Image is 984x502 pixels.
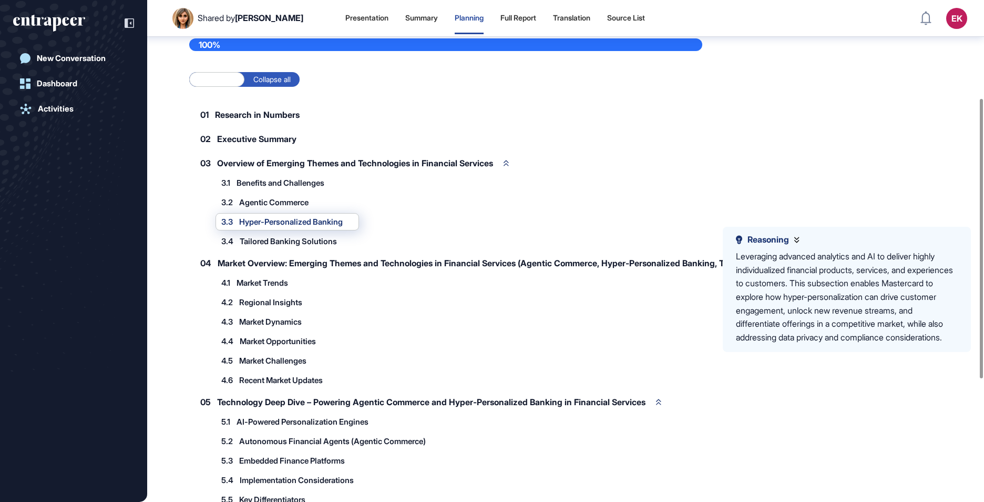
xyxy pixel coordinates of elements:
[221,279,230,287] span: 4.1
[37,79,77,88] div: Dashboard
[221,376,233,384] span: 4.6
[946,8,967,29] button: EK
[189,38,702,51] div: 100%
[345,14,388,23] div: Presentation
[235,13,303,23] span: [PERSON_NAME]
[37,54,106,63] div: New Conversation
[239,457,345,465] span: Embedded Finance Platforms
[215,111,300,119] span: Research in Numbers
[221,318,233,326] span: 4.3
[217,398,645,406] span: Technology Deep Dive – Powering Agentic Commerce and Hyper-Personalized Banking in Financial Serv...
[200,111,209,119] span: 01
[239,376,323,384] span: Recent Market Updates
[455,14,484,23] div: Planning
[240,337,316,345] span: Market Opportunities
[200,135,211,143] span: 02
[239,218,343,226] span: Hyper-Personalized Banking
[239,318,302,326] span: Market Dynamics
[217,159,493,167] span: Overview of Emerging Themes and Technologies in Financial Services
[607,14,645,23] div: Source List
[13,15,85,32] div: entrapeer-logo
[200,159,211,167] span: 03
[221,218,233,226] span: 3.3
[239,357,306,365] span: Market Challenges
[189,72,244,87] label: Expand all
[221,198,233,206] span: 3.2
[240,237,337,245] span: Tailored Banking Solutions
[221,179,230,187] span: 3.1
[553,14,590,23] div: Translation
[239,298,302,306] span: Regional Insights
[221,357,233,365] span: 4.5
[13,73,134,94] a: Dashboard
[38,104,74,114] div: Activities
[240,476,354,484] span: Implementation Considerations
[237,418,368,426] span: AI-Powered Personalization Engines
[237,279,288,287] span: Market Trends
[198,13,303,23] div: Shared by
[13,48,134,69] a: New Conversation
[13,98,134,119] a: Activities
[237,179,324,187] span: Benefits and Challenges
[221,298,233,306] span: 4.2
[221,237,233,245] span: 3.4
[221,337,233,345] span: 4.4
[221,476,233,484] span: 5.4
[239,198,309,206] span: Agentic Commerce
[172,8,193,29] img: User Image
[221,418,230,426] span: 5.1
[405,14,438,23] div: Summary
[244,72,300,87] label: Collapse all
[221,437,233,445] span: 5.2
[218,259,787,267] span: Market Overview: Emerging Themes and Technologies in Financial Services (Agentic Commerce, Hyper-...
[200,398,211,406] span: 05
[500,14,536,23] div: Full Report
[217,135,296,143] span: Executive Summary
[221,457,233,465] span: 5.3
[200,259,211,267] span: 04
[239,437,426,445] span: Autonomous Financial Agents (Agentic Commerce)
